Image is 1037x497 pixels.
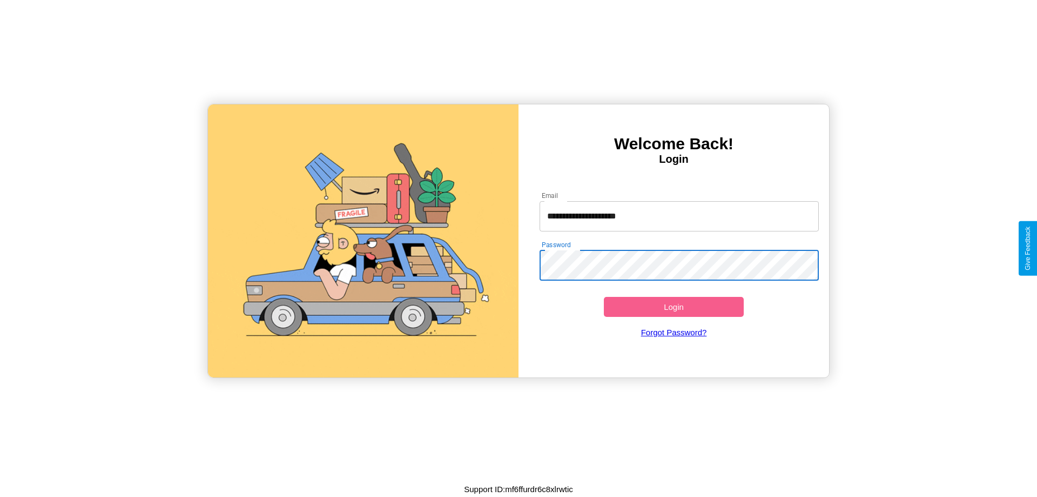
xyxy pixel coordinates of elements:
h4: Login [518,153,829,165]
label: Password [542,240,570,249]
p: Support ID: mf6ffurdr6c8xlrwtic [464,482,573,496]
button: Login [604,297,744,317]
div: Give Feedback [1024,227,1032,270]
img: gif [208,104,518,377]
h3: Welcome Back! [518,135,829,153]
a: Forgot Password? [534,317,814,348]
label: Email [542,191,558,200]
